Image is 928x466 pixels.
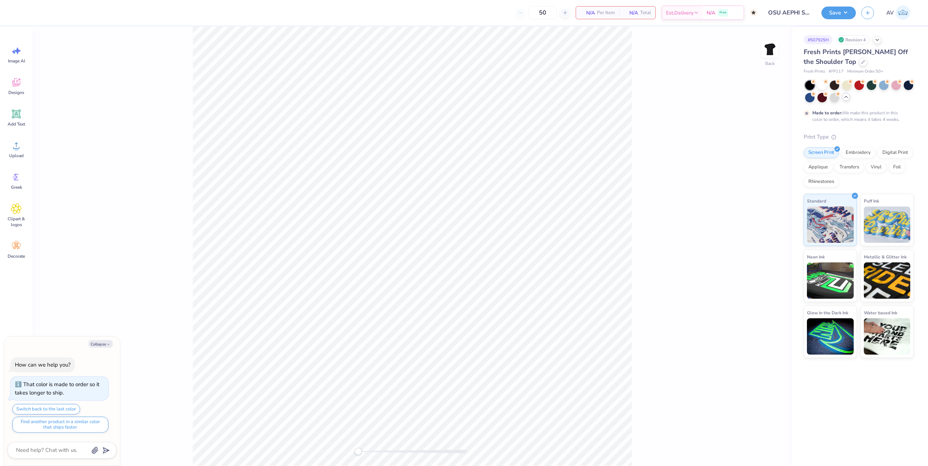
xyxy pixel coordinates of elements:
div: Accessibility label [355,448,362,455]
span: N/A [623,9,638,17]
span: Image AI [8,58,25,64]
input: Untitled Design [763,5,816,20]
div: Embroidery [841,147,875,158]
img: Standard [807,207,854,243]
img: Water based Ink [864,318,911,355]
span: Clipart & logos [4,216,28,228]
button: Save [821,7,856,19]
a: AV [883,5,913,20]
img: Back [763,42,777,57]
img: Aargy Velasco [896,5,910,20]
span: Metallic & Glitter Ink [864,253,907,261]
div: Screen Print [804,147,839,158]
span: Standard [807,197,826,205]
div: Back [765,60,775,67]
div: Rhinestones [804,176,839,187]
div: # 507925H [804,35,833,44]
span: Fresh Prints [804,69,825,75]
div: Digital Print [878,147,913,158]
span: AV [886,9,894,17]
span: Greek [11,184,22,190]
span: Free [720,10,726,15]
button: Switch back to the last color [12,404,80,414]
span: Water based Ink [864,309,897,316]
span: Neon Ink [807,253,825,261]
div: Transfers [835,162,864,173]
span: Minimum Order: 50 + [847,69,883,75]
span: Glow in the Dark Ink [807,309,848,316]
div: Applique [804,162,833,173]
div: That color is made to order so it takes longer to ship. [15,381,99,396]
strong: Made to order: [812,110,842,116]
span: # FP117 [829,69,844,75]
button: Find another product in a similar color that ships faster [12,417,108,433]
span: Add Text [8,121,25,127]
div: Vinyl [866,162,886,173]
input: – – [529,6,557,19]
span: Upload [9,153,24,159]
span: Per Item [597,9,615,17]
img: Puff Ink [864,207,911,243]
div: Foil [888,162,906,173]
img: Glow in the Dark Ink [807,318,854,355]
div: We make this product in this color to order, which means it takes 4 weeks. [812,110,902,123]
div: How can we help you? [15,361,71,368]
span: N/A [580,9,595,17]
div: Revision 4 [836,35,870,44]
button: Collapse [88,340,113,348]
span: Decorate [8,253,25,259]
span: N/A [707,9,715,17]
span: Fresh Prints [PERSON_NAME] Off the Shoulder Top [804,48,908,66]
span: Designs [8,90,24,95]
span: Total [640,9,651,17]
img: Metallic & Glitter Ink [864,262,911,299]
span: Puff Ink [864,197,879,205]
span: Est. Delivery [666,9,693,17]
img: Neon Ink [807,262,854,299]
div: Print Type [804,133,913,141]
